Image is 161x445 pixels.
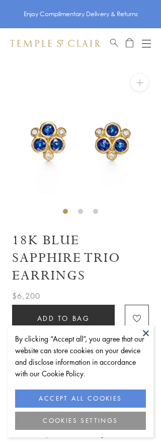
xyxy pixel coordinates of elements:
span: Add to bag [37,313,90,324]
a: Open Shopping Bag [126,37,133,49]
button: ACCEPT ALL COOKIES [15,390,146,408]
button: Add to bag [12,305,115,332]
button: COOKIES SETTINGS [15,412,146,430]
button: Open navigation [142,37,151,49]
a: Search [110,37,118,49]
img: Temple St. Clair [10,40,101,47]
span: $6,200 [12,290,40,302]
p: Enjoy Complimentary Delivery & Returns [24,9,138,19]
div: By clicking “Accept all”, you agree that our website can store cookies on your device and disclos... [15,333,146,379]
h1: 18K Blue Sapphire Trio Earrings [12,232,149,285]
